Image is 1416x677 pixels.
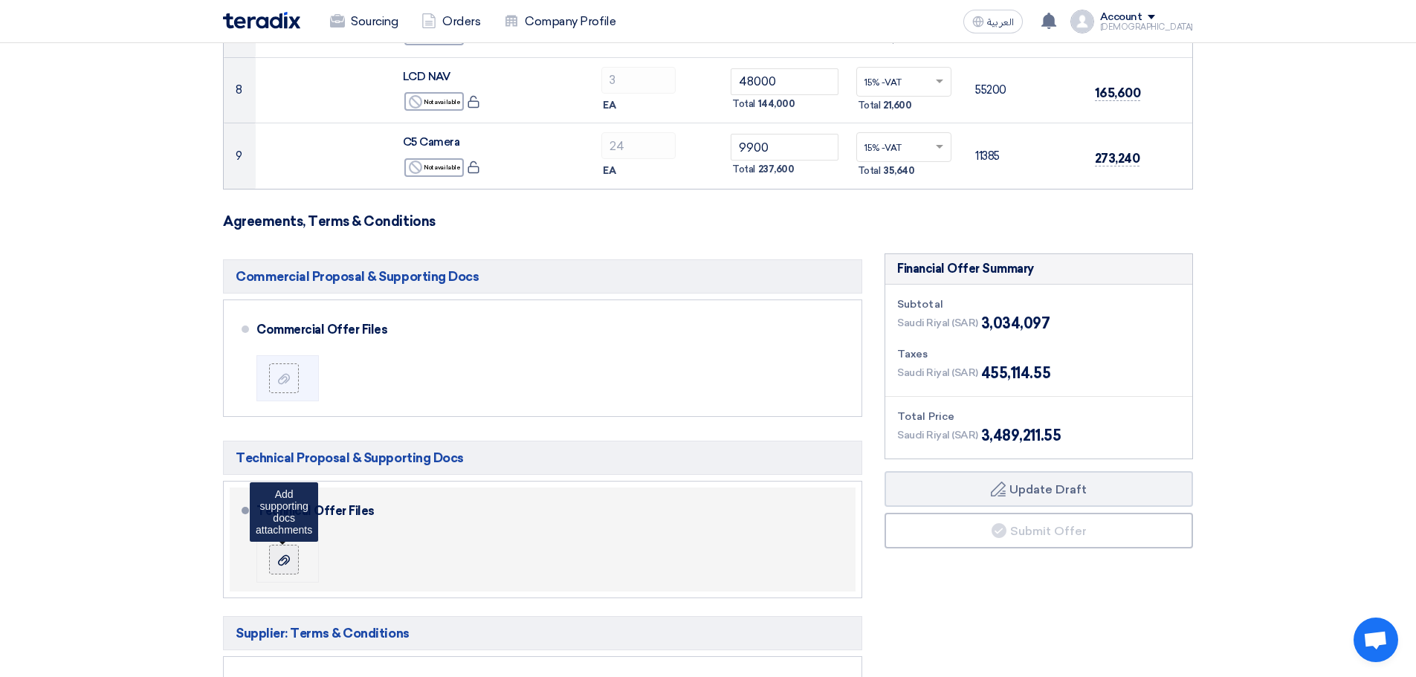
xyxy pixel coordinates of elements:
[403,70,450,83] span: LCD NAV
[223,12,300,29] img: Teradix logo
[731,68,838,95] input: Unit Price
[885,471,1193,507] button: Update Draft
[981,312,1050,334] span: 3,034,097
[601,67,676,94] input: RFQ_STEP1.ITEMS.2.AMOUNT_TITLE
[223,259,862,294] h5: Commercial Proposal & Supporting Docs
[732,97,755,111] span: Total
[224,123,256,189] td: 9
[1100,11,1142,24] div: Account
[256,312,838,348] div: Commercial Offer Files
[981,362,1050,384] span: 455,114.55
[758,97,795,111] span: 144,000
[897,409,1180,424] div: Total Price
[1095,85,1141,101] span: 165,600
[256,493,838,529] div: Technical Offer Files
[981,424,1061,447] span: 3,489,211.55
[403,135,460,149] span: C5 Camera
[410,5,492,38] a: Orders
[963,123,1083,189] td: 11385
[897,346,1180,362] div: Taxes
[963,10,1023,33] button: العربية
[858,98,881,113] span: Total
[856,132,952,162] ng-select: VAT
[318,5,410,38] a: Sourcing
[1354,618,1398,662] div: Open chat
[603,98,615,113] span: EA
[1100,23,1193,31] div: [DEMOGRAPHIC_DATA]
[223,441,862,475] h5: Technical Proposal & Supporting Docs
[223,616,862,650] h5: Supplier: Terms & Conditions
[758,162,795,177] span: 237,600
[732,162,755,177] span: Total
[885,513,1193,548] button: Submit Offer
[224,57,256,123] td: 8
[731,134,838,161] input: Unit Price
[856,67,952,97] ng-select: VAT
[897,315,978,331] span: Saudi Riyal (SAR)
[250,482,318,542] div: Add supporting docs attachments
[492,5,627,38] a: Company Profile
[897,427,978,443] span: Saudi Riyal (SAR)
[223,213,1193,230] h3: Agreements, Terms & Conditions
[883,98,911,113] span: 21,600
[987,17,1014,27] span: العربية
[897,297,1180,312] div: Subtotal
[404,158,464,177] div: Not available
[858,163,881,178] span: Total
[603,163,615,178] span: EA
[1070,10,1094,33] img: profile_test.png
[897,365,978,380] span: Saudi Riyal (SAR)
[963,57,1083,123] td: 55200
[897,260,1034,278] div: Financial Offer Summary
[1095,151,1140,166] span: 273,240
[601,132,676,159] input: RFQ_STEP1.ITEMS.2.AMOUNT_TITLE
[404,92,464,111] div: Not available
[883,163,914,178] span: 35,640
